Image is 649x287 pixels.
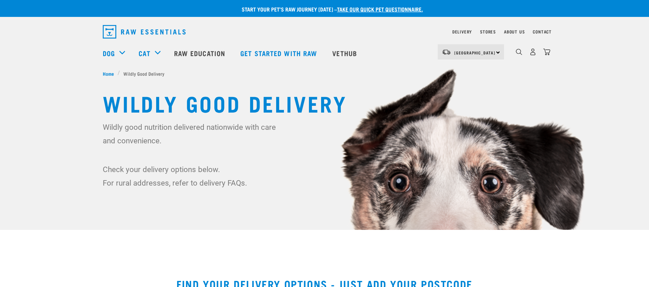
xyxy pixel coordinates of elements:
[543,48,550,55] img: home-icon@2x.png
[337,7,423,10] a: take our quick pet questionnaire.
[139,48,150,58] a: Cat
[103,120,280,147] p: Wildly good nutrition delivered nationwide with care and convenience.
[103,70,546,77] nav: breadcrumbs
[234,40,326,67] a: Get started with Raw
[442,49,451,55] img: van-moving.png
[533,30,552,33] a: Contact
[97,22,552,41] nav: dropdown navigation
[516,49,522,55] img: home-icon-1@2x.png
[452,30,472,33] a: Delivery
[103,91,546,115] h1: Wildly Good Delivery
[103,70,114,77] span: Home
[103,48,115,58] a: Dog
[529,48,536,55] img: user.png
[103,25,186,39] img: Raw Essentials Logo
[454,51,495,54] span: [GEOGRAPHIC_DATA]
[480,30,496,33] a: Stores
[103,163,280,190] p: Check your delivery options below. For rural addresses, refer to delivery FAQs.
[167,40,234,67] a: Raw Education
[103,70,118,77] a: Home
[504,30,525,33] a: About Us
[326,40,365,67] a: Vethub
